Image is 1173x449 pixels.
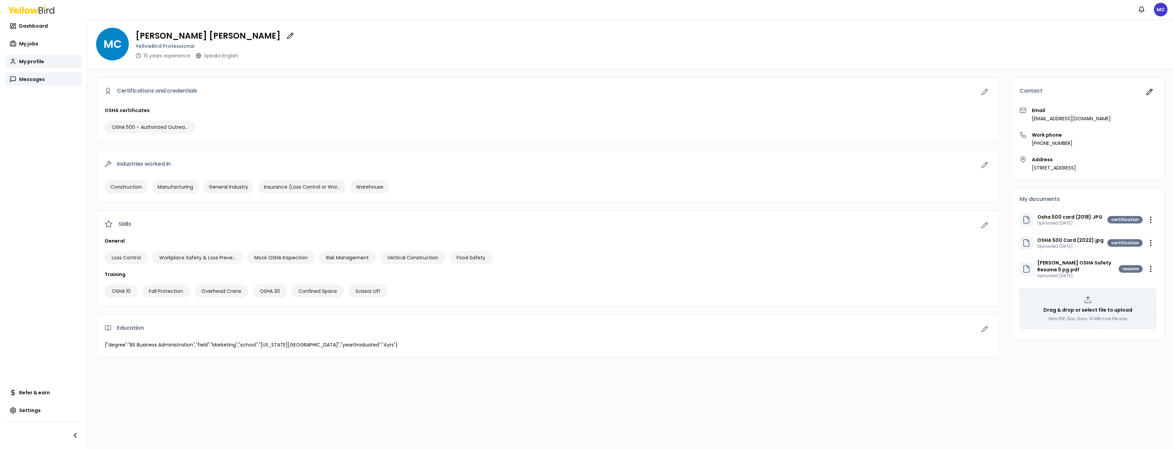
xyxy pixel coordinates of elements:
[1107,239,1143,247] div: certification
[19,23,48,29] span: Dashboard
[1037,273,1119,278] p: Uploaded [DATE]
[1032,140,1073,147] p: [PHONE_NUMBER]
[1043,307,1132,313] p: Drag & drop or select file to upload
[118,221,131,227] span: Skills
[117,88,197,94] span: Certifications and credentials
[105,180,148,194] div: Construction
[105,107,992,114] h3: OSHA certificates
[96,28,129,60] span: MC
[204,52,238,59] p: Speaks English
[117,325,144,331] span: Education
[136,32,281,40] p: [PERSON_NAME] [PERSON_NAME]
[247,251,315,264] div: Mock OSHA Inspection
[326,254,369,261] span: Risk Management
[1037,244,1104,249] p: Uploaded [DATE]
[380,251,445,264] div: Vertical Construction
[112,254,141,261] span: Loss Control
[5,55,82,68] a: My profile
[1037,214,1103,220] p: Osha 500 card (2018).JPG
[105,237,992,244] h3: General
[112,288,131,295] span: OSHA 10
[1032,164,1076,171] p: [STREET_ADDRESS]
[152,251,243,264] div: Workplace Safety & Loss Prevention Consultant (CR 59 & 60)
[5,404,82,417] a: Settings
[105,121,195,134] div: OSHA 500 – Authorized Outreach Instructor for Construction Industry
[105,285,138,298] div: OSHA 10
[387,254,438,261] span: Vertical Construction
[1032,115,1111,122] p: [EMAIL_ADDRESS][DOMAIN_NAME]
[253,285,287,298] div: OSHA 30
[194,285,248,298] div: Overhead Crane
[356,183,383,190] span: Warehouse
[1037,259,1119,273] p: [PERSON_NAME] OSHA Safety Resume 5 pg.pdf
[350,180,389,194] div: Warehouse
[5,386,82,399] a: Refer & earn
[110,183,142,190] span: Construction
[1154,3,1168,16] span: MC
[1020,88,1042,94] span: Contact
[159,254,236,261] span: Workplace Safety & Loss Prevention Consultant (CR 59 & 60)
[1119,265,1143,273] div: resume
[158,183,193,190] span: Manufacturing
[117,161,171,167] span: Industries worked in
[19,58,44,65] span: My profile
[254,254,308,261] span: Mock OSHA Inspection
[203,180,254,194] div: General Industry
[5,19,82,33] a: Dashboard
[291,285,344,298] div: Confined Space
[209,183,248,190] span: General Industry
[1020,196,1060,202] span: My documents
[201,288,241,295] span: Overhead Crane
[1032,107,1111,114] h3: Email
[142,285,190,298] div: Fall Protection
[105,341,992,348] p: {"degree":"BS Business Administration","field":"Marketing","school":"[US_STATE][GEOGRAPHIC_DATA]"...
[1037,220,1103,226] p: Uploaded [DATE]
[457,254,485,261] span: Food Safety
[19,389,50,396] span: Refer & earn
[298,288,337,295] span: Confined Space
[5,72,82,86] a: Messages
[19,76,45,83] span: Messages
[105,251,148,264] div: Loss Control
[1037,237,1104,244] p: OSHA 500 Card (2022).jpg
[144,52,190,59] p: 15 years experience
[319,251,376,264] div: Risk Management
[5,37,82,51] a: My jobs
[1032,156,1076,163] h3: Address
[105,271,992,278] h3: Training
[112,124,188,131] span: OSHA 500 – Authorized Outreach Instructor for Construction Industry
[260,288,280,295] span: OSHA 30
[149,288,183,295] span: Fall Protection
[19,407,41,414] span: Settings
[348,285,388,298] div: Scissor Lift
[258,180,346,194] div: Insurance (Loss Control or Workers Compensation)
[1048,316,1128,322] p: Only PDF, Doc, Docx. 10 MB max file size.
[449,251,493,264] div: Food Safety
[264,183,340,190] span: Insurance (Loss Control or Workers Compensation)
[1020,288,1156,329] div: Drag & drop or select file to uploadOnly PDF, Doc, Docx. 10 MB max file size.
[19,40,38,47] span: My jobs
[152,180,199,194] div: Manufacturing
[136,43,297,50] p: YellowBird Professional
[355,288,380,295] span: Scissor Lift
[1107,216,1143,223] div: certification
[1032,132,1073,138] h3: Work phone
